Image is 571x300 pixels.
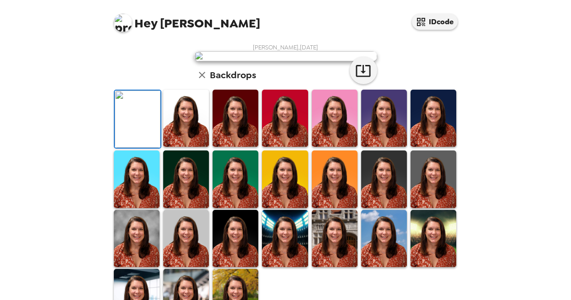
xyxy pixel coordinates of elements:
[210,68,256,82] h6: Backdrops
[194,51,377,61] img: user
[253,43,318,51] span: [PERSON_NAME] , [DATE]
[134,15,157,32] span: Hey
[114,14,132,32] img: profile pic
[412,14,458,30] button: IDcode
[114,9,260,30] span: [PERSON_NAME]
[115,91,160,148] img: Original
